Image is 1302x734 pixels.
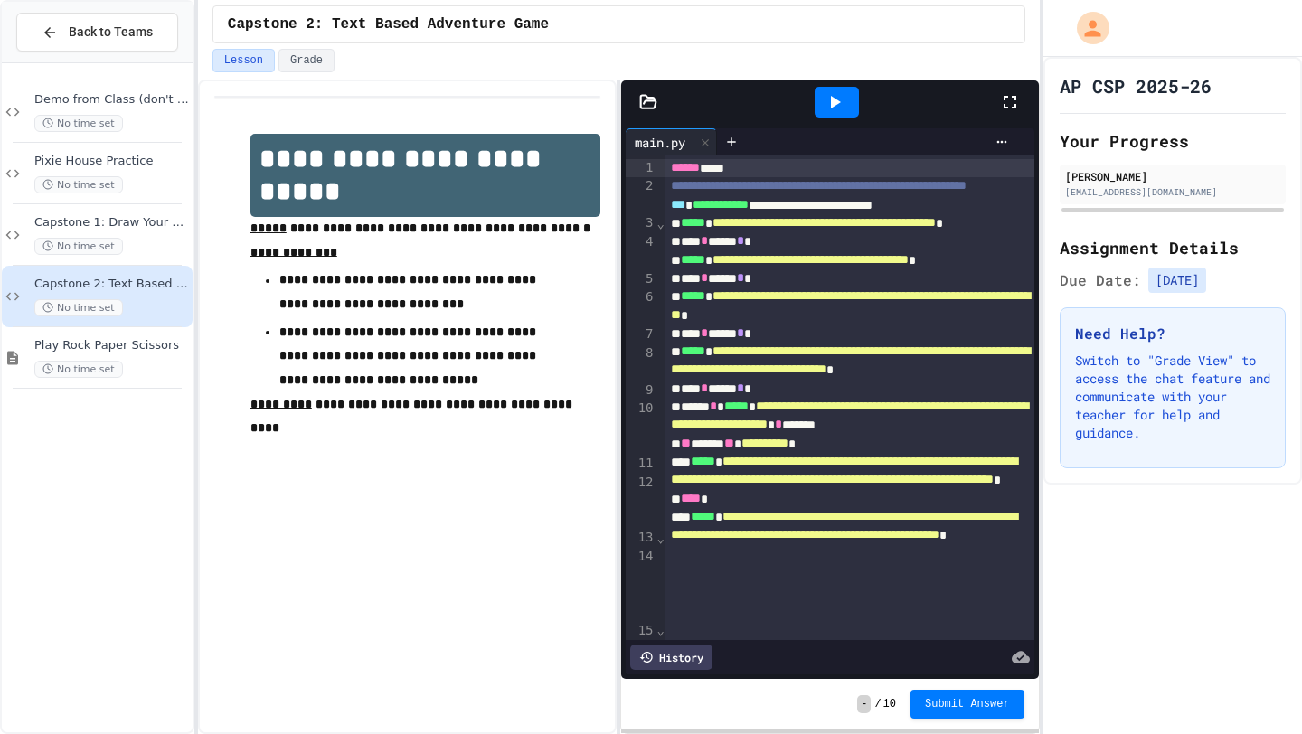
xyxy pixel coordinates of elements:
[278,49,335,72] button: Grade
[1060,73,1212,99] h1: AP CSP 2025-26
[626,214,656,232] div: 3
[626,325,656,343] div: 7
[34,361,123,378] span: No time set
[1075,323,1270,344] h3: Need Help?
[874,697,881,711] span: /
[626,622,656,640] div: 15
[626,455,656,473] div: 11
[857,695,871,713] span: -
[910,690,1024,719] button: Submit Answer
[34,338,189,353] span: Play Rock Paper Scissors
[626,159,656,177] div: 1
[34,277,189,292] span: Capstone 2: Text Based Adventure Game
[656,216,665,231] span: Fold line
[626,381,656,400] div: 9
[626,133,694,152] div: main.py
[228,14,549,35] span: Capstone 2: Text Based Adventure Game
[630,645,712,670] div: History
[34,238,123,255] span: No time set
[925,697,1010,711] span: Submit Answer
[34,154,189,169] span: Pixie House Practice
[34,176,123,193] span: No time set
[34,215,189,231] span: Capstone 1: Draw Your Dragon
[34,92,189,108] span: Demo from Class (don't do until we discuss)
[1058,7,1114,49] div: My Account
[626,288,656,325] div: 6
[626,270,656,288] div: 5
[34,299,123,316] span: No time set
[1075,352,1270,442] p: Switch to "Grade View" to access the chat feature and communicate with your teacher for help and ...
[1060,235,1286,260] h2: Assignment Details
[16,13,178,52] button: Back to Teams
[883,697,896,711] span: 10
[626,400,656,455] div: 10
[1060,128,1286,154] h2: Your Progress
[212,49,275,72] button: Lesson
[626,548,656,622] div: 14
[1060,269,1141,291] span: Due Date:
[626,177,656,214] div: 2
[69,23,153,42] span: Back to Teams
[626,128,717,155] div: main.py
[1065,168,1280,184] div: [PERSON_NAME]
[34,115,123,132] span: No time set
[1065,185,1280,199] div: [EMAIL_ADDRESS][DOMAIN_NAME]
[1148,268,1206,293] span: [DATE]
[626,474,656,529] div: 12
[626,529,656,547] div: 13
[656,623,665,637] span: Fold line
[626,344,656,381] div: 8
[656,531,665,545] span: Fold line
[626,233,656,270] div: 4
